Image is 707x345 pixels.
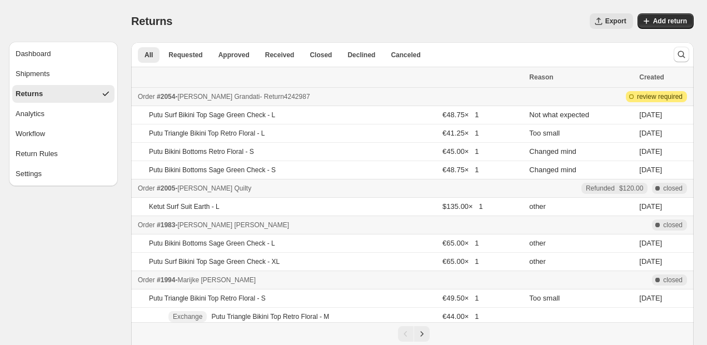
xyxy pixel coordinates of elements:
p: Putu Surf Bikini Top Sage Green Check - XL [149,257,280,266]
span: Reason [529,73,553,81]
td: other [526,198,636,216]
time: Friday, October 3, 2025 at 12:13:18 PM [639,166,662,174]
p: Ketut Surf Suit Earth - L [149,202,220,211]
span: €41.25 × 1 [442,129,479,137]
span: Analytics [16,108,44,119]
td: Too small [526,289,636,308]
td: Changed mind [526,143,636,161]
span: Returns [16,88,43,99]
p: Putu Surf Bikini Top Sage Green Check - L [149,111,275,119]
span: €45.00 × 1 [442,147,479,156]
span: Shipments [16,68,49,79]
td: other [526,253,636,271]
time: Friday, October 3, 2025 at 12:13:18 PM [639,111,662,119]
span: Canceled [391,51,420,59]
time: Friday, October 3, 2025 at 12:13:18 PM [639,147,662,156]
span: €65.00 × 1 [442,257,479,266]
span: Order [138,276,155,284]
span: Approved [218,51,250,59]
span: Exchange [173,312,202,321]
span: #2005 [157,184,175,192]
div: - [138,274,522,286]
span: €44.00 × 1 [442,312,479,321]
span: [PERSON_NAME] Quilty [177,184,251,192]
time: Thursday, September 25, 2025 at 10:40:38 AM [639,202,662,211]
span: Add return [653,17,687,26]
span: €48.75 × 1 [442,166,479,174]
button: Search and filter results [674,47,689,62]
span: #2054 [157,93,175,101]
span: review required [637,92,683,101]
span: Returns [131,15,172,27]
td: Changed mind [526,161,636,179]
button: Dashboard [12,45,114,63]
span: [PERSON_NAME] [PERSON_NAME] [177,221,289,229]
span: Requested [168,51,202,59]
time: Tuesday, September 16, 2025 at 10:39:18 AM [639,239,662,247]
button: Returns [12,85,114,103]
span: Marijke [PERSON_NAME] [177,276,256,284]
span: Order [138,221,155,229]
div: - [138,219,522,231]
span: #1994 [157,276,175,284]
span: - Return 4242987 [260,93,310,101]
span: $135.00 × 1 [442,202,483,211]
span: Closed [310,51,332,59]
span: [PERSON_NAME] Grandati [177,93,260,101]
span: Dashboard [16,48,51,59]
button: Settings [12,165,114,183]
button: Add return [638,13,694,29]
div: Refunded [586,184,643,193]
time: Friday, October 3, 2025 at 12:13:18 PM [639,129,662,137]
span: closed [663,184,683,193]
span: €65.00 × 1 [442,239,479,247]
p: Putu Bikini Bottoms Retro Floral - S [149,147,254,156]
span: Order [138,184,155,192]
span: closed [663,276,683,284]
span: €49.50 × 1 [442,294,479,302]
span: Created [639,73,664,81]
td: other [526,234,636,253]
p: Putu Triangle Bikini Top Retro Floral - L [149,129,265,138]
p: Putu Triangle Bikini Top Retro Floral - S [149,294,266,303]
p: Putu Bikini Bottoms Sage Green Check - S [149,166,276,174]
button: Return Rules [12,145,114,163]
button: Workflow [12,125,114,143]
button: Next [414,326,430,342]
time: Friday, September 12, 2025 at 2:29:13 PM [639,294,662,302]
nav: Pagination [131,322,694,345]
button: Shipments [12,65,114,83]
div: - [138,183,522,194]
span: Return Rules [16,148,58,159]
button: Export [590,13,633,29]
p: Putu Bikini Bottoms Sage Green Check - L [149,239,275,248]
span: All [145,51,153,59]
span: Workflow [16,128,45,139]
span: $120.00 [619,184,643,193]
span: #1983 [157,221,175,229]
span: Export [605,17,626,26]
td: Too small [526,124,636,143]
span: Settings [16,168,42,179]
td: Not what expected [526,106,636,124]
span: Declined [347,51,375,59]
span: Received [265,51,295,59]
p: Putu Triangle Bikini Top Retro Floral - M [211,312,329,321]
span: closed [663,221,683,229]
button: Analytics [12,105,114,123]
div: - [138,91,522,102]
time: Tuesday, September 16, 2025 at 10:39:18 AM [639,257,662,266]
span: €48.75 × 1 [442,111,479,119]
span: Order [138,93,155,101]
